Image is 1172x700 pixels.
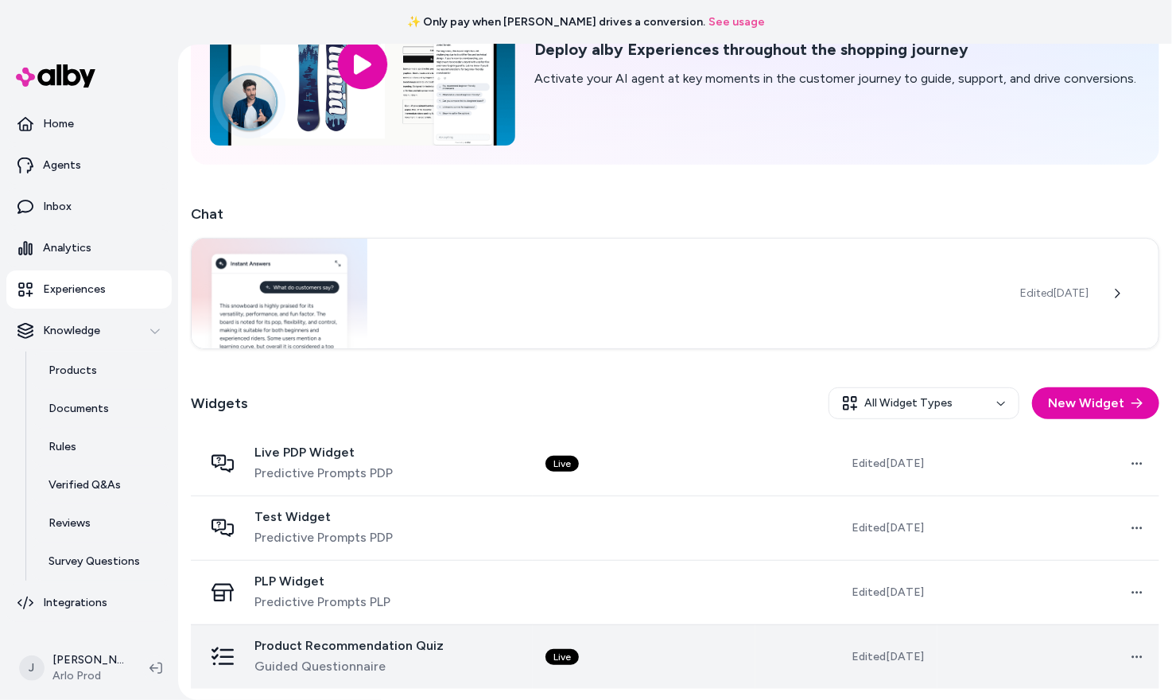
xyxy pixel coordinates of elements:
[33,504,172,542] a: Reviews
[254,638,444,654] span: Product Recommendation Quiz
[1020,286,1089,301] span: Edited [DATE]
[10,643,137,694] button: J[PERSON_NAME]Arlo Prod
[6,584,172,622] a: Integrations
[534,40,1136,60] h2: Deploy alby Experiences throughout the shopping journey
[49,515,91,531] p: Reviews
[33,352,172,390] a: Products
[545,456,579,472] div: Live
[708,14,765,30] a: See usage
[33,466,172,504] a: Verified Q&As
[33,542,172,581] a: Survey Questions
[852,456,925,472] span: Edited [DATE]
[43,282,106,297] p: Experiences
[191,238,1159,349] a: Chat widgetEdited[DATE]
[6,270,172,309] a: Experiences
[43,595,107,611] p: Integrations
[829,387,1019,419] button: All Widget Types
[43,157,81,173] p: Agents
[49,554,140,570] p: Survey Questions
[852,585,925,601] span: Edited [DATE]
[254,593,390,612] span: Predictive Prompts PLP
[254,574,390,589] span: PLP Widget
[191,392,248,414] h2: Widgets
[43,199,72,215] p: Inbox
[43,240,91,256] p: Analytics
[254,528,393,547] span: Predictive Prompts PDP
[191,203,1159,225] h2: Chat
[52,668,124,684] span: Arlo Prod
[852,649,925,665] span: Edited [DATE]
[33,428,172,466] a: Rules
[852,520,925,536] span: Edited [DATE]
[16,64,95,87] img: alby Logo
[49,477,121,493] p: Verified Q&As
[1032,387,1159,419] button: New Widget
[254,445,393,461] span: Live PDP Widget
[6,188,172,226] a: Inbox
[43,323,100,339] p: Knowledge
[6,312,172,350] button: Knowledge
[254,464,393,483] span: Predictive Prompts PDP
[6,146,172,185] a: Agents
[43,116,74,132] p: Home
[254,509,393,525] span: Test Widget
[6,105,172,143] a: Home
[407,14,705,30] span: ✨ Only pay when [PERSON_NAME] drives a conversion.
[49,439,76,455] p: Rules
[545,649,579,665] div: Live
[6,229,172,267] a: Analytics
[49,363,97,379] p: Products
[192,239,367,348] img: Chat widget
[19,655,45,681] span: J
[33,390,172,428] a: Documents
[49,401,109,417] p: Documents
[254,657,444,676] span: Guided Questionnaire
[534,69,1136,88] p: Activate your AI agent at key moments in the customer journey to guide, support, and drive conver...
[52,652,124,668] p: [PERSON_NAME]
